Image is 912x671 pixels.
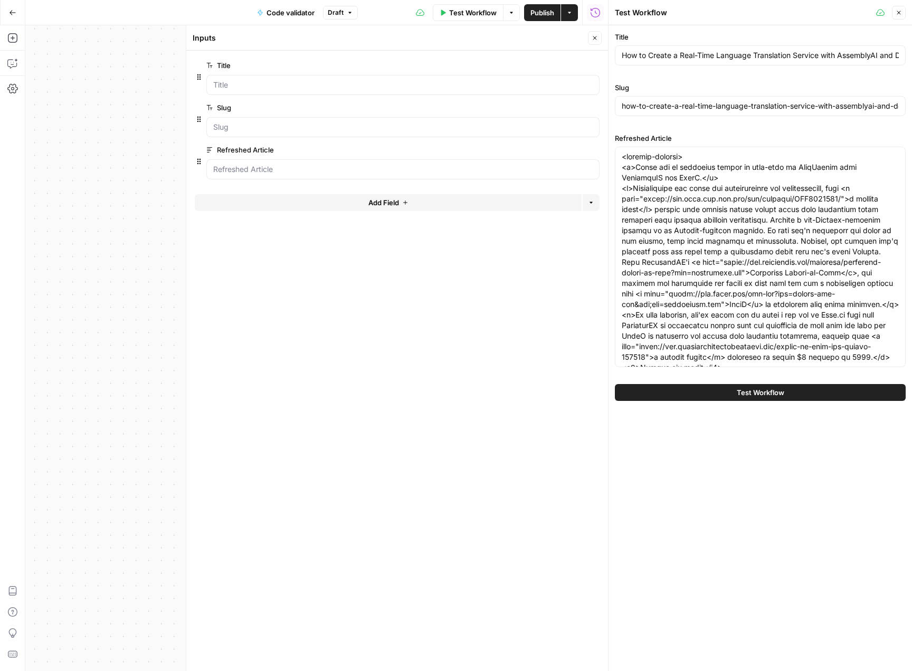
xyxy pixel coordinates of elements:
[213,80,593,90] input: Title
[206,102,540,113] label: Slug
[193,33,585,43] div: Inputs
[433,4,503,21] button: Test Workflow
[323,6,358,20] button: Draft
[530,7,554,18] span: Publish
[328,8,344,17] span: Draft
[615,82,906,93] label: Slug
[213,164,593,175] input: Refreshed Article
[737,387,784,398] span: Test Workflow
[206,145,540,155] label: Refreshed Article
[615,32,906,42] label: Title
[267,7,315,18] span: Code validator
[251,4,321,21] button: Code validator
[213,122,593,132] input: Slug
[615,384,906,401] button: Test Workflow
[524,4,560,21] button: Publish
[195,194,582,211] button: Add Field
[368,197,399,208] span: Add Field
[206,60,540,71] label: Title
[615,133,906,143] label: Refreshed Article
[449,7,497,18] span: Test Workflow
